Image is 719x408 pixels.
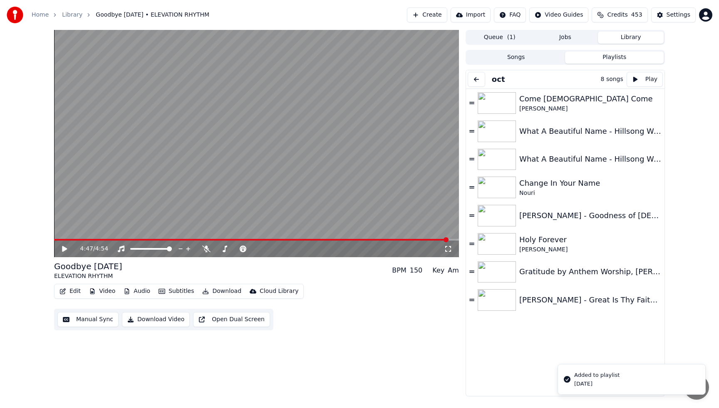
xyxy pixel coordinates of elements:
[193,312,270,327] button: Open Dual Screen
[451,7,491,22] button: Import
[32,11,209,19] nav: breadcrumb
[631,11,642,19] span: 453
[519,125,661,137] div: What A Beautiful Name - Hillsong Worship - Lyric Video
[410,265,423,275] div: 150
[627,72,663,87] button: Play
[54,261,122,272] div: Goodbye [DATE]
[392,265,406,275] div: BPM
[7,7,23,23] img: youka
[432,265,444,275] div: Key
[120,285,154,297] button: Audio
[62,11,82,19] a: Library
[155,285,197,297] button: Subtitles
[519,153,661,165] div: What A Beautiful Name - Hillsong Worship - Lyric Video
[598,32,664,44] button: Library
[519,294,661,306] div: [PERSON_NAME] - Great Is Thy Faithfulness
[592,7,647,22] button: Credits453
[260,287,298,295] div: Cloud Library
[667,11,690,19] div: Settings
[574,371,620,379] div: Added to playlist
[519,105,661,113] div: [PERSON_NAME]
[601,75,623,84] div: 8 songs
[80,245,100,253] div: /
[651,7,696,22] button: Settings
[407,7,447,22] button: Create
[32,11,49,19] a: Home
[122,312,190,327] button: Download Video
[507,33,516,42] span: ( 1 )
[519,210,661,221] div: [PERSON_NAME] - Goodness of [DEMOGRAPHIC_DATA]
[488,74,508,85] button: oct
[529,7,588,22] button: Video Guides
[519,246,661,254] div: [PERSON_NAME]
[448,265,459,275] div: Am
[519,177,661,189] div: Change In Your Name
[519,189,661,197] div: Nouri
[56,285,84,297] button: Edit
[199,285,245,297] button: Download
[467,52,565,64] button: Songs
[519,234,661,246] div: Holy Forever
[533,32,598,44] button: Jobs
[95,245,108,253] span: 4:54
[57,312,119,327] button: Manual Sync
[565,52,664,64] button: Playlists
[574,380,620,388] div: [DATE]
[80,245,93,253] span: 4:47
[494,7,526,22] button: FAQ
[86,285,119,297] button: Video
[96,11,209,19] span: Goodbye [DATE] • ELEVATION RHYTHM
[54,272,122,280] div: ELEVATION RHYTHM
[607,11,627,19] span: Credits
[519,93,661,105] div: Come [DEMOGRAPHIC_DATA] Come
[467,32,533,44] button: Queue
[519,266,661,278] div: Gratitude by Anthem Worship, [PERSON_NAME] & Mass Anthem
